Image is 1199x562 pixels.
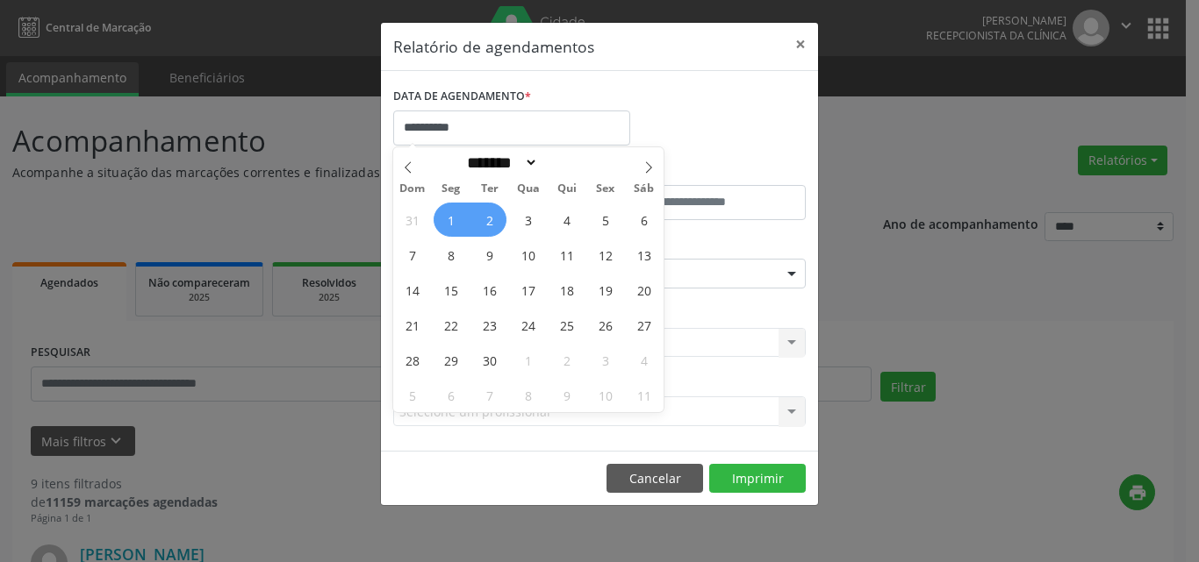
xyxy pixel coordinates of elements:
select: Month [461,153,538,172]
span: Outubro 10, 2025 [588,378,622,412]
span: Setembro 6, 2025 [627,203,661,237]
span: Setembro 10, 2025 [511,238,545,272]
span: Setembro 18, 2025 [549,273,584,307]
span: Setembro 23, 2025 [472,308,506,342]
span: Setembro 19, 2025 [588,273,622,307]
span: Setembro 22, 2025 [434,308,468,342]
span: Outubro 3, 2025 [588,343,622,377]
span: Setembro 14, 2025 [395,273,429,307]
input: Year [538,153,596,172]
span: Setembro 20, 2025 [627,273,661,307]
span: Setembro 11, 2025 [549,238,584,272]
span: Setembro 7, 2025 [395,238,429,272]
span: Outubro 11, 2025 [627,378,661,412]
span: Outubro 4, 2025 [627,343,661,377]
span: Outubro 6, 2025 [434,378,468,412]
span: Setembro 25, 2025 [549,308,584,342]
span: Ter [470,183,509,195]
span: Outubro 7, 2025 [472,378,506,412]
span: Outubro 8, 2025 [511,378,545,412]
span: Qui [548,183,586,195]
span: Outubro 1, 2025 [511,343,545,377]
span: Setembro 1, 2025 [434,203,468,237]
label: ATÉ [604,158,806,185]
button: Imprimir [709,464,806,494]
span: Setembro 30, 2025 [472,343,506,377]
span: Setembro 21, 2025 [395,308,429,342]
span: Setembro 12, 2025 [588,238,622,272]
span: Sáb [625,183,664,195]
span: Setembro 3, 2025 [511,203,545,237]
span: Setembro 2, 2025 [472,203,506,237]
span: Setembro 28, 2025 [395,343,429,377]
span: Outubro 9, 2025 [549,378,584,412]
span: Outubro 5, 2025 [395,378,429,412]
span: Setembro 15, 2025 [434,273,468,307]
span: Outubro 2, 2025 [549,343,584,377]
span: Setembro 27, 2025 [627,308,661,342]
span: Qua [509,183,548,195]
span: Setembro 24, 2025 [511,308,545,342]
span: Setembro 5, 2025 [588,203,622,237]
span: Setembro 4, 2025 [549,203,584,237]
span: Sex [586,183,625,195]
span: Setembro 16, 2025 [472,273,506,307]
span: Setembro 8, 2025 [434,238,468,272]
span: Setembro 9, 2025 [472,238,506,272]
h5: Relatório de agendamentos [393,35,594,58]
button: Close [783,23,818,66]
span: Setembro 29, 2025 [434,343,468,377]
label: DATA DE AGENDAMENTO [393,83,531,110]
span: Setembro 13, 2025 [627,238,661,272]
span: Dom [393,183,432,195]
span: Seg [432,183,470,195]
span: Agosto 31, 2025 [395,203,429,237]
span: Setembro 17, 2025 [511,273,545,307]
button: Cancelar [607,464,703,494]
span: Setembro 26, 2025 [588,308,622,342]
